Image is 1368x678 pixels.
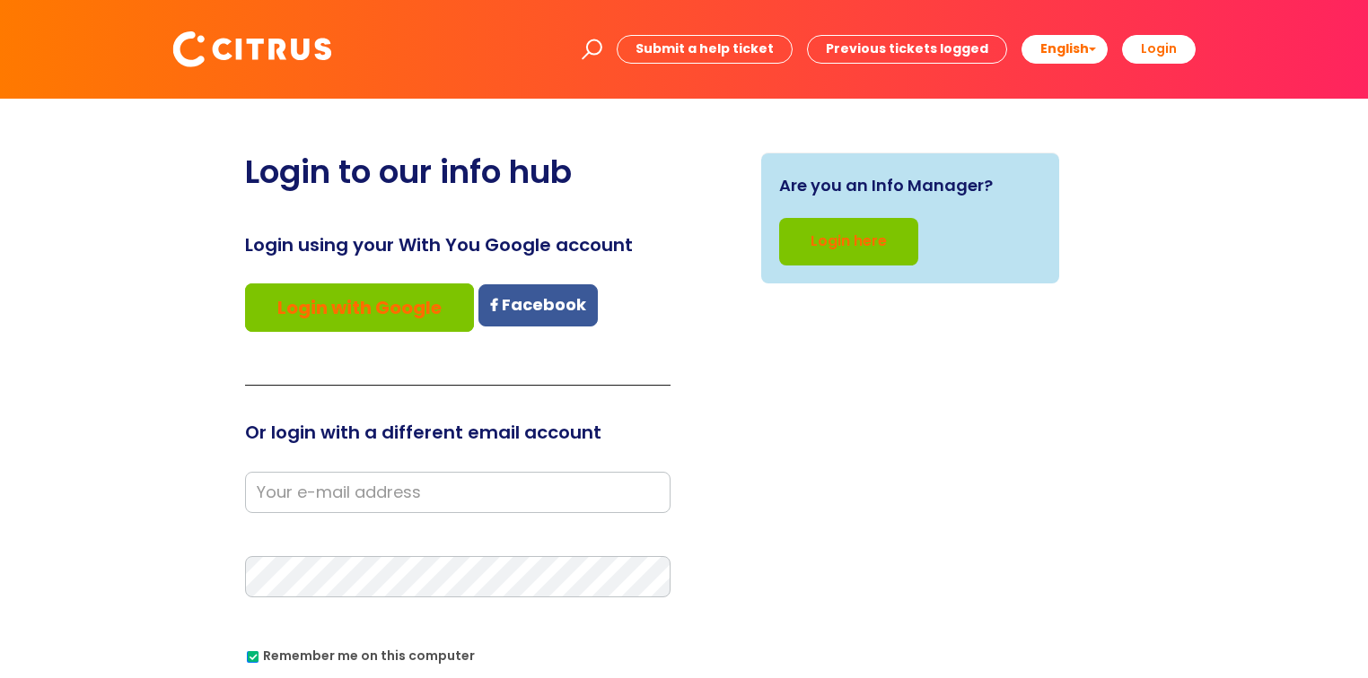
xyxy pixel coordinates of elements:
a: Login here [779,218,918,265]
div: You can uncheck this option if you're logging in from a shared device [245,640,671,669]
h2: Login to our info hub [245,152,671,191]
span: Are you an Info Manager? [779,171,993,200]
span: English [1040,39,1089,57]
input: Your e-mail address [245,472,671,513]
a: Submit a help ticket [617,35,793,63]
a: Previous tickets logged [807,35,1007,63]
b: Login [1141,39,1177,57]
label: Remember me on this computer [245,644,475,664]
h3: Login using your With You Google account [245,234,671,256]
input: Remember me on this computer [247,651,259,663]
a: Login [1122,35,1196,63]
a: Facebook [478,284,598,326]
a: Login with Google [245,283,474,332]
h3: Or login with a different email account [245,422,671,443]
